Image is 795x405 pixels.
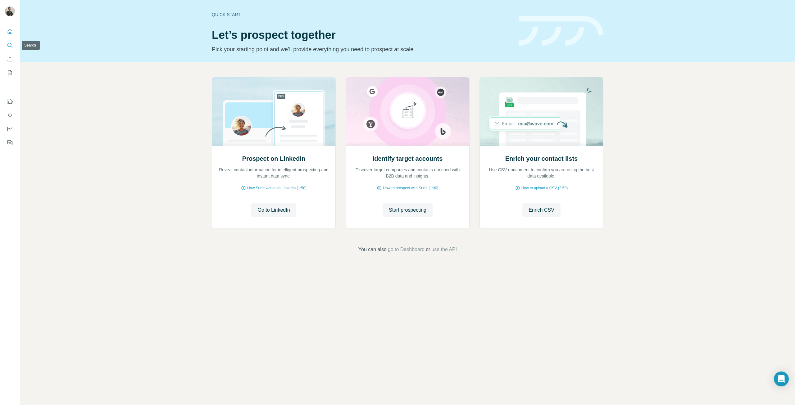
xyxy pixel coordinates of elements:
[32,37,46,41] div: Domain
[16,16,68,21] div: Domain: [DOMAIN_NAME]
[352,167,463,179] p: Discover target companies and contacts enriched with B2B data and insights.
[774,371,789,386] div: Open Intercom Messenger
[5,67,15,78] button: My lists
[212,29,511,41] h1: Let’s prospect together
[251,203,296,217] button: Go to LinkedIn
[426,246,430,253] span: or
[505,154,578,163] h2: Enrich your contact lists
[247,185,307,191] span: How Surfe works on LinkedIn (1:58)
[522,203,561,217] button: Enrich CSV
[358,246,387,253] span: You can also
[5,137,15,148] button: Feedback
[479,77,603,146] img: Enrich your contact lists
[5,6,15,16] img: Avatar
[5,96,15,107] button: Use Surfe on LinkedIn
[519,16,603,46] img: banner
[486,167,597,179] p: Use CSV enrichment to confirm you are using the best data available.
[383,185,438,191] span: How to prospect with Surfe (1:30)
[212,77,336,146] img: Prospect on LinkedIn
[257,206,290,214] span: Go to LinkedIn
[212,45,511,54] p: Pick your starting point and we’ll provide everything you need to prospect at scale.
[242,154,305,163] h2: Prospect on LinkedIn
[61,36,66,41] img: tab_keywords_by_traffic_grey.svg
[5,123,15,134] button: Dashboard
[218,167,329,179] p: Reveal contact information for intelligent prospecting and instant data sync.
[10,10,15,15] img: logo_orange.svg
[17,10,30,15] div: v 4.0.25
[388,246,425,253] button: go to Dashboard
[389,206,426,214] span: Start prospecting
[212,11,511,18] div: Quick start
[5,110,15,121] button: Use Surfe API
[346,77,470,146] img: Identify target accounts
[383,203,433,217] button: Start prospecting
[373,154,443,163] h2: Identify target accounts
[5,53,15,65] button: Enrich CSV
[529,206,554,214] span: Enrich CSV
[521,185,568,191] span: How to upload a CSV (2:59)
[10,16,15,21] img: website_grey.svg
[431,246,457,253] button: use the API
[25,36,30,41] img: tab_domain_overview_orange.svg
[5,40,15,51] button: Search
[5,26,15,37] button: Quick start
[67,37,107,41] div: Keywords nach Traffic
